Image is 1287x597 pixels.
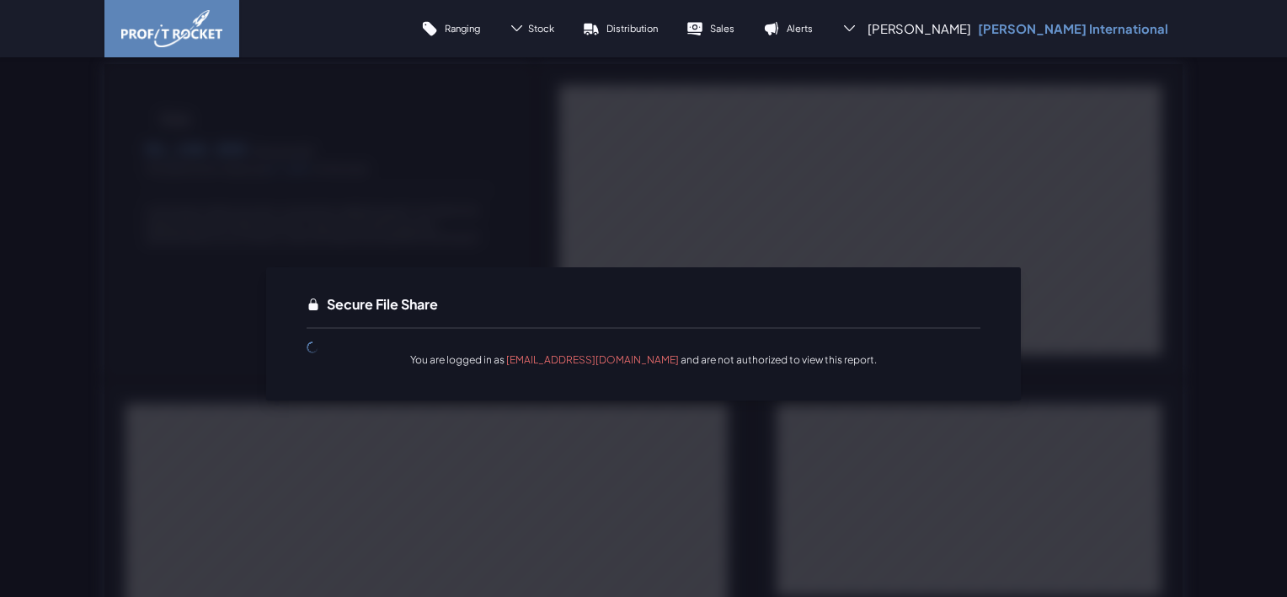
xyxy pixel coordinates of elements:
a: Sales [672,8,749,49]
p: Alerts [787,22,813,35]
span: [PERSON_NAME] [868,20,971,37]
p: Ranging [445,22,480,35]
h3: Secure File Share [327,294,438,315]
a: Alerts [749,8,827,49]
a: Ranging [407,8,494,49]
p: You are logged in as and are not authorized to view this report. [410,353,877,367]
span: [EMAIL_ADDRESS][DOMAIN_NAME] [506,353,679,366]
a: Distribution [569,8,672,49]
p: Distribution [606,22,658,35]
p: Sales [710,22,734,35]
p: [PERSON_NAME] International [978,20,1168,37]
span: Stock [528,22,554,35]
img: image [121,10,222,47]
